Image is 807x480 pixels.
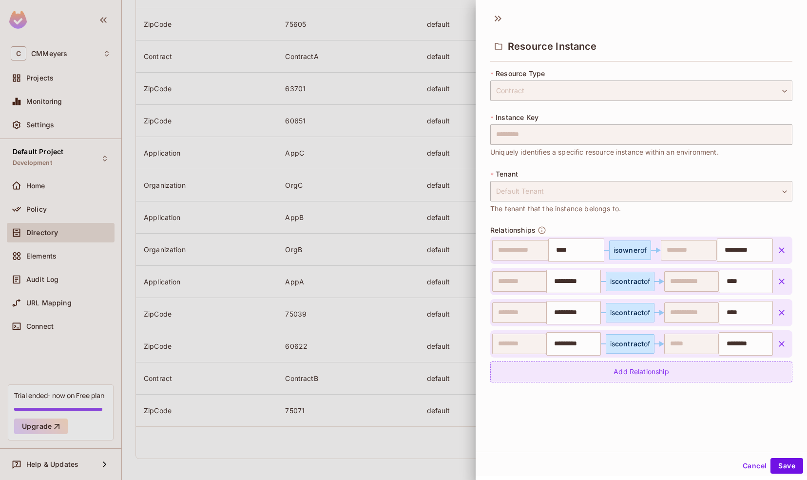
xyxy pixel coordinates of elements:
[610,340,651,348] div: is of
[770,458,803,474] button: Save
[496,114,538,121] span: Instance Key
[615,340,644,348] span: contract
[615,308,644,317] span: contract
[739,458,770,474] button: Cancel
[490,181,792,201] div: Default Tenant
[618,246,640,254] span: owner
[508,40,597,52] span: Resource Instance
[496,70,545,78] span: Resource Type
[490,80,792,101] div: Contract
[490,147,719,158] span: Uniquely identifies a specific resource instance within an environment.
[496,170,518,178] span: Tenant
[490,361,792,382] div: Add Relationship
[490,226,536,234] span: Relationships
[490,203,621,214] span: The tenant that the instance belongs to.
[615,277,644,285] span: contract
[610,278,651,285] div: is of
[614,246,647,254] div: is of
[610,309,651,317] div: is of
